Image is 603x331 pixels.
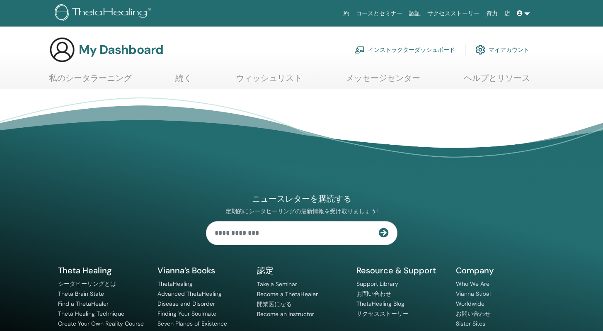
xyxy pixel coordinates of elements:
a: Create Your Own Reality Course [58,320,144,327]
a: Advanced ThetaHealing [157,290,222,297]
img: logo.png [55,4,154,23]
img: generic-user-icon.jpg [49,37,75,63]
a: Sister Sites [456,320,485,327]
img: chalkboard-teacher.svg [355,46,365,54]
a: シータヒーリングとは [58,280,116,287]
a: 私のシータラーニング [49,73,132,89]
h5: Theta Healing [58,265,148,276]
a: ヘルプとリソース [464,73,530,89]
a: Become a ThetaHealer [257,290,318,298]
a: メッセージセンター [346,73,420,89]
a: Support Library [356,280,398,287]
img: cog.svg [475,43,485,57]
a: ThetaHealing [157,280,193,287]
h5: Resource & Support [356,265,446,276]
a: 認証 [406,6,424,21]
a: サクセスストーリー [424,6,483,21]
a: Theta Healing Technique [58,310,124,317]
h3: My Dashboard [79,42,163,57]
a: Seven Planes of Existence [157,320,227,327]
a: お問い合わせ [456,310,491,317]
a: Who We Are [456,280,489,287]
a: Disease and Disorder [157,300,215,307]
a: Take a Seminar [257,280,297,288]
a: 約 [340,6,353,21]
a: 店 [501,6,513,21]
a: Become an Instructor [257,310,314,318]
a: ThetaHealing Blog [356,300,404,307]
p: 定期的にシータヒーリングの最新情報を受け取りましょう! [206,207,397,215]
a: ウィッシュリスト [236,73,302,89]
a: 資力 [483,6,501,21]
a: マイアカウント [475,41,529,59]
a: お問い合わせ [356,290,391,297]
h5: Company [456,265,545,276]
a: Worldwide [456,300,484,307]
a: Vianna Stibal [456,290,491,297]
h5: 認定 [257,265,346,276]
a: サクセスストーリー [356,310,409,317]
a: Find a ThetaHealer [58,300,109,307]
a: コースとセミナー [353,6,406,21]
a: 開業医になる [257,300,292,308]
h5: Vianna’s Books [157,265,247,276]
a: 続く [175,73,192,89]
a: Theta Brain State [58,290,104,297]
h4: ニュースレターを購読する [206,193,397,204]
a: Finding Your Soulmate [157,310,216,317]
a: インストラクターダッシュボード [355,41,455,59]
